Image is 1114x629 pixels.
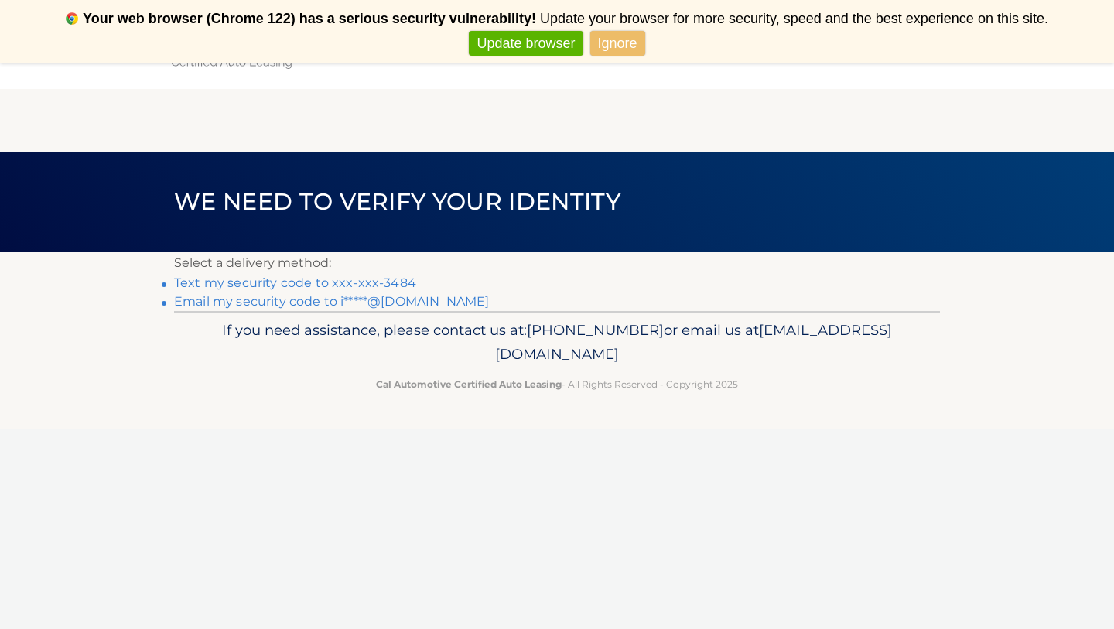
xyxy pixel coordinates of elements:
[174,275,416,290] a: Text my security code to xxx-xxx-3484
[184,376,930,392] p: - All Rights Reserved - Copyright 2025
[376,378,562,390] strong: Cal Automotive Certified Auto Leasing
[174,252,940,274] p: Select a delivery method:
[469,31,583,56] a: Update browser
[83,11,536,26] b: Your web browser (Chrome 122) has a serious security vulnerability!
[590,31,645,56] a: Ignore
[184,318,930,367] p: If you need assistance, please contact us at: or email us at
[527,321,664,339] span: [PHONE_NUMBER]
[174,187,620,216] span: We need to verify your identity
[540,11,1048,26] span: Update your browser for more security, speed and the best experience on this site.
[174,294,489,309] a: Email my security code to i*****@[DOMAIN_NAME]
